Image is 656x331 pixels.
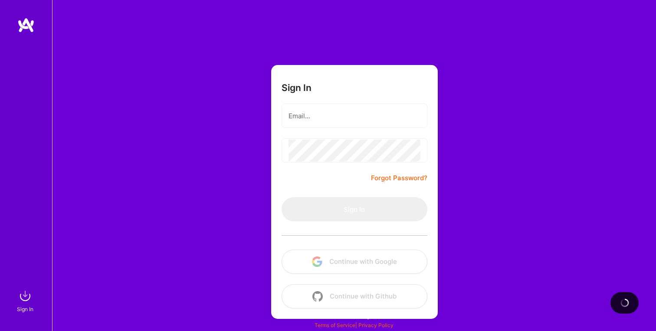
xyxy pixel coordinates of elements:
[358,322,394,328] a: Privacy Policy
[282,284,427,308] button: Continue with Github
[52,305,656,327] div: © 2025 ATeams Inc., All rights reserved.
[16,287,34,305] img: sign in
[17,305,33,314] div: Sign In
[312,291,323,302] img: icon
[312,256,322,267] img: icon
[315,322,355,328] a: Terms of Service
[282,250,427,274] button: Continue with Google
[620,299,629,307] img: loading
[282,82,312,93] h3: Sign In
[18,287,34,314] a: sign inSign In
[17,17,35,33] img: logo
[371,173,427,183] a: Forgot Password?
[289,105,420,127] input: Email...
[315,322,394,328] span: |
[282,197,427,221] button: Sign In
